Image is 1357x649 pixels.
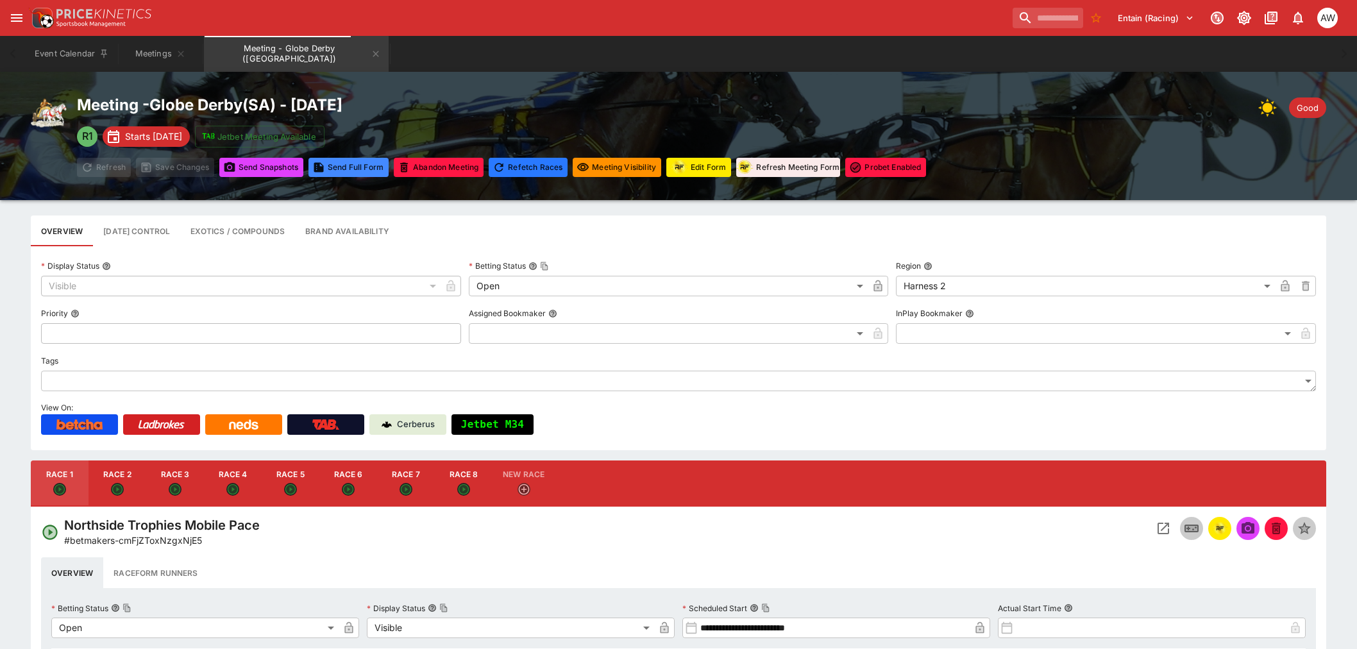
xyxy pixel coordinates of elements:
img: Betcha [56,419,103,430]
img: harness_racing.png [31,95,67,131]
button: Scheduled StartCopy To Clipboard [750,603,759,612]
button: Configure each race specific details at once [93,215,180,246]
input: search [1013,8,1083,28]
button: Copy To Clipboard [122,603,131,612]
button: Betting StatusCopy To Clipboard [528,262,537,271]
button: Copy To Clipboard [439,603,448,612]
div: racingform [736,158,754,176]
button: Race 5 [262,460,319,507]
img: Ladbrokes [138,419,185,430]
button: Copy To Clipboard [540,262,549,271]
button: New Race [493,460,555,507]
button: Select Tenant [1110,8,1202,28]
button: Toggle light/dark mode [1233,6,1256,29]
button: Race 1 [31,460,88,507]
button: Send Full Form [308,158,389,177]
img: racingform.png [1212,521,1227,535]
div: Visible [41,276,441,296]
button: Jetbet Meeting Available [195,126,324,147]
h2: Meeting - Globe Derby ( SA ) - [DATE] [77,95,926,115]
button: Inplay [1180,517,1203,540]
button: Set Featured Event [1293,517,1316,540]
h4: Northside Trophies Mobile Pace [64,517,260,534]
svg: Open [342,483,355,496]
button: Meetings [119,36,201,72]
span: Good [1289,102,1326,115]
button: Race 4 [204,460,262,507]
button: Jetbet M34 [451,414,534,435]
button: Assigned Bookmaker [548,309,557,318]
button: Meeting - Globe Derby (AUS) [204,36,389,72]
a: Cerberus [369,414,446,435]
button: Race 8 [435,460,493,507]
span: Send Snapshot [1236,517,1260,540]
p: Actual Start Time [998,603,1061,614]
button: Overview [41,557,103,588]
p: Tags [41,355,58,366]
p: InPlay Bookmaker [896,308,963,319]
p: Cerberus [397,418,435,431]
img: TabNZ [312,419,339,430]
button: Documentation [1260,6,1283,29]
button: Race 3 [146,460,204,507]
button: Open Event [1152,517,1175,540]
button: Base meeting details [31,215,93,246]
button: Priority [71,309,80,318]
img: racingform.png [670,159,688,175]
button: Amanda Whitta [1313,4,1342,32]
button: Actual Start Time [1064,603,1073,612]
button: Mark all events in meeting as closed and abandoned. [394,158,484,177]
p: Scheduled Start [682,603,747,614]
button: open drawer [5,6,28,29]
p: Betting Status [469,260,526,271]
button: Copy To Clipboard [761,603,770,612]
button: Race 7 [377,460,435,507]
svg: Open [53,483,66,496]
img: jetbet-logo.svg [202,130,215,143]
div: Visible [367,618,654,638]
button: Raceform Runners [103,557,208,588]
button: Region [923,262,932,271]
img: PriceKinetics Logo [28,5,54,31]
img: Neds [229,419,258,430]
button: racingform [1208,517,1231,540]
button: Connected to PK [1206,6,1229,29]
button: Event Calendar [27,36,117,72]
button: Race 6 [319,460,377,507]
button: Refetching all race data will discard any changes you have made and reload the latest race data f... [489,158,568,177]
div: racingform [670,158,688,176]
button: View and edit meeting dividends and compounds. [180,215,295,246]
div: Open [469,276,868,296]
img: Sportsbook Management [56,21,126,27]
p: Assigned Bookmaker [469,308,546,319]
p: Display Status [367,603,425,614]
svg: Open [41,523,59,541]
button: Refresh Meeting Form [736,158,840,177]
button: InPlay Bookmaker [965,309,974,318]
div: Harness 2 [896,276,1275,296]
div: basic tabs example [41,557,1316,588]
svg: Open [111,483,124,496]
button: Send Snapshots [219,158,303,177]
p: Region [896,260,921,271]
p: Copy To Clipboard [64,534,202,547]
button: Set all events in meeting to specified visibility [573,158,661,177]
img: Cerberus [382,419,392,430]
svg: Open [457,483,470,496]
img: racingform.png [736,159,754,175]
svg: Open [400,483,412,496]
button: Notifications [1286,6,1310,29]
div: racingform [1212,521,1227,536]
button: Display StatusCopy To Clipboard [428,603,437,612]
img: sun.png [1258,95,1284,121]
p: Betting Status [51,603,108,614]
button: Toggle ProBet for every event in this meeting [845,158,926,177]
img: PriceKinetics [56,9,151,19]
button: Display Status [102,262,111,271]
div: Amanda Whitta [1317,8,1338,28]
span: Mark an event as closed and abandoned. [1265,521,1288,534]
button: Update RacingForm for all races in this meeting [666,158,731,177]
p: Priority [41,308,68,319]
div: Track Condition: Good [1289,97,1326,118]
div: Open [51,618,339,638]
